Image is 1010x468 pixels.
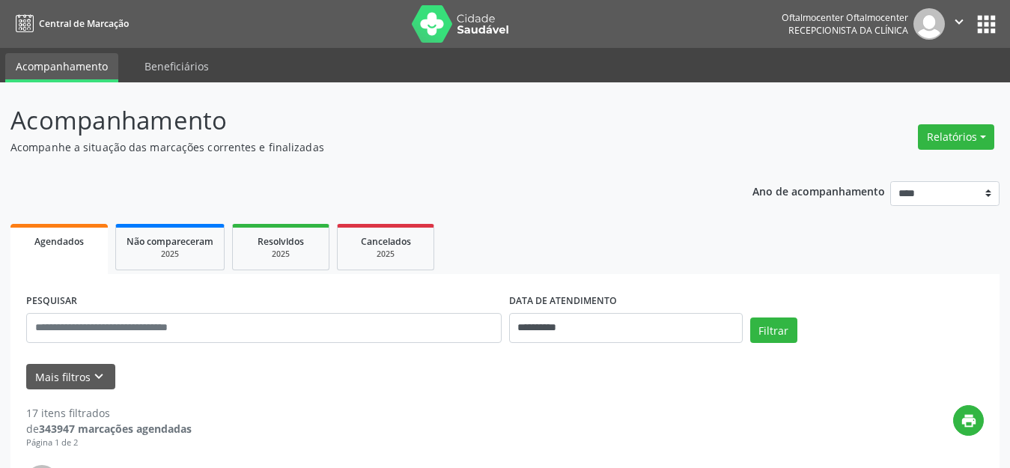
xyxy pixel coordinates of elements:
span: Recepcionista da clínica [788,24,908,37]
div: de [26,421,192,437]
div: 2025 [348,249,423,260]
label: DATA DE ATENDIMENTO [509,290,617,313]
i: print [961,413,977,429]
button: print [953,405,984,436]
p: Acompanhamento [10,102,703,139]
strong: 343947 marcações agendadas [39,422,192,436]
div: 2025 [243,249,318,260]
button: Filtrar [750,317,797,343]
button: Mais filtroskeyboard_arrow_down [26,364,115,390]
span: Central de Marcação [39,17,129,30]
button: Relatórios [918,124,994,150]
i: keyboard_arrow_down [91,368,107,385]
label: PESQUISAR [26,290,77,313]
a: Central de Marcação [10,11,129,36]
button:  [945,8,973,40]
img: img [913,8,945,40]
i:  [951,13,967,30]
p: Ano de acompanhamento [752,181,885,200]
span: Não compareceram [127,235,213,248]
div: 17 itens filtrados [26,405,192,421]
span: Agendados [34,235,84,248]
a: Acompanhamento [5,53,118,82]
div: 2025 [127,249,213,260]
span: Resolvidos [258,235,304,248]
a: Beneficiários [134,53,219,79]
button: apps [973,11,1000,37]
p: Acompanhe a situação das marcações correntes e finalizadas [10,139,703,155]
div: Oftalmocenter Oftalmocenter [782,11,908,24]
div: Página 1 de 2 [26,437,192,449]
span: Cancelados [361,235,411,248]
